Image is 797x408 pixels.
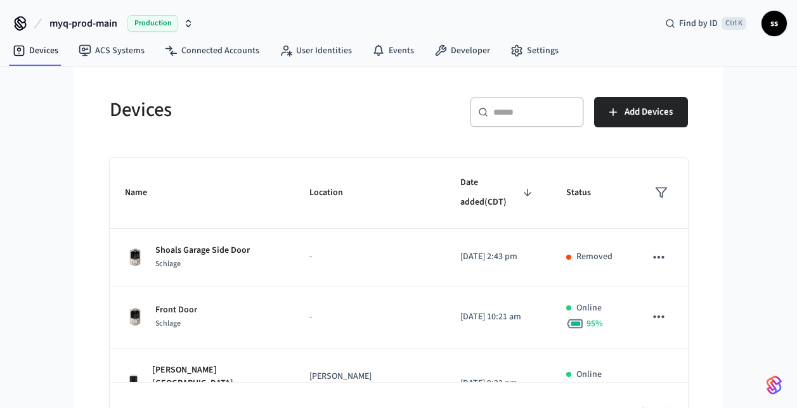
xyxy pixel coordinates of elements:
p: [DATE] 2:43 pm [460,250,536,264]
button: Add Devices [594,97,688,127]
a: Connected Accounts [155,39,269,62]
div: Find by IDCtrl K [655,12,756,35]
p: - [309,310,430,324]
p: Online [576,368,602,381]
p: Removed [576,250,612,264]
a: Settings [500,39,569,62]
span: ss [763,12,786,35]
h5: Devices [110,97,391,123]
span: 95 % [586,317,603,330]
span: Production [127,15,178,32]
a: Devices [3,39,68,62]
a: Developer [424,39,500,62]
a: ACS Systems [68,39,155,62]
span: Schlage [155,258,181,269]
p: [DATE] 9:22 pm [460,377,536,390]
span: Add Devices [625,104,673,120]
span: Date added(CDT) [460,173,536,213]
span: Name [125,183,164,203]
img: Schlage Sense Smart Deadbolt with Camelot Trim, Front [125,247,145,267]
span: Status [566,183,607,203]
p: - [309,250,430,264]
a: Events [362,39,424,62]
span: Schlage [155,318,181,329]
button: ss [761,11,787,36]
p: Online [576,302,602,315]
span: Find by ID [679,17,718,30]
span: Ctrl K [722,17,746,30]
img: Kwikset Halo Touchscreen Wifi Enabled Smart Lock, Polished Chrome, Front [125,374,143,392]
p: [DATE] 10:21 am [460,310,536,324]
img: Schlage Sense Smart Deadbolt with Camelot Trim, Front [125,307,145,327]
a: User Identities [269,39,362,62]
p: Shoals Garage Side Door [155,244,250,257]
span: Location [309,183,360,203]
p: Front Door [155,303,197,317]
span: myq-prod-main [49,16,117,31]
p: [PERSON_NAME][GEOGRAPHIC_DATA] [309,370,430,397]
img: SeamLogoGradient.69752ec5.svg [767,375,782,395]
p: [PERSON_NAME][GEOGRAPHIC_DATA] [152,364,279,390]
